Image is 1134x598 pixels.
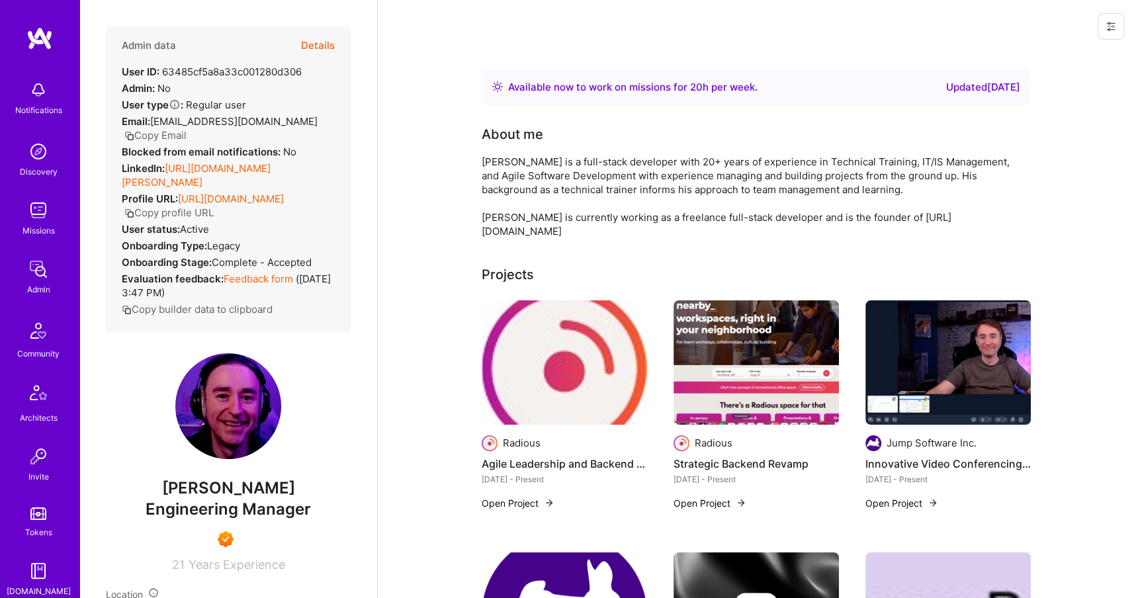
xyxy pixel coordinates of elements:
[22,224,55,237] div: Missions
[508,79,758,95] div: Available now to work on missions for h per week .
[122,273,224,285] strong: Evaluation feedback:
[122,192,178,205] strong: Profile URL:
[695,436,732,450] div: Radious
[122,81,171,95] div: No
[482,472,647,486] div: [DATE] - Present
[20,165,58,179] div: Discovery
[928,497,938,508] img: arrow-right
[122,272,335,300] div: ( [DATE] 3:47 PM )
[736,497,746,508] img: arrow-right
[150,115,318,128] span: [EMAIL_ADDRESS][DOMAIN_NAME]
[25,558,52,584] img: guide book
[20,411,58,425] div: Architects
[25,138,52,165] img: discovery
[175,353,281,459] img: User Avatar
[189,558,285,572] span: Years Experience
[122,302,273,316] button: Copy builder data to clipboard
[25,197,52,224] img: teamwork
[30,507,46,520] img: tokens
[28,470,49,484] div: Invite
[22,379,54,411] img: Architects
[674,300,839,425] img: Strategic Backend Revamp
[122,65,302,79] div: 63485cf5a8a33c001280d306
[674,455,839,472] h4: Strategic Backend Revamp
[25,443,52,470] img: Invite
[7,584,71,598] div: [DOMAIN_NAME]
[122,99,183,111] strong: User type :
[218,531,234,547] img: Exceptional A.Teamer
[22,315,54,347] img: Community
[482,265,534,284] div: Projects
[25,256,52,282] img: admin teamwork
[106,478,351,498] span: [PERSON_NAME]
[122,256,212,269] strong: Onboarding Stage:
[25,77,52,103] img: bell
[122,146,283,158] strong: Blocked from email notifications:
[865,435,881,451] img: Company logo
[25,525,52,539] div: Tokens
[122,162,271,189] a: [URL][DOMAIN_NAME][PERSON_NAME]
[690,81,703,93] span: 20
[503,436,541,450] div: Radious
[492,81,503,92] img: Availability
[169,99,181,110] i: Help
[482,300,647,425] img: Agile Leadership and Backend Revamp
[122,223,180,235] strong: User status:
[865,496,938,510] button: Open Project
[482,435,498,451] img: Company logo
[26,26,53,50] img: logo
[482,496,554,510] button: Open Project
[122,162,165,175] strong: LinkedIn:
[482,155,1011,238] div: [PERSON_NAME] is a full-stack developer with 20+ years of experience in Technical Training, IT/IS...
[27,282,50,296] div: Admin
[887,436,977,450] div: Jump Software Inc.
[146,499,311,519] span: Engineering Manager
[946,79,1020,95] div: Updated [DATE]
[674,496,746,510] button: Open Project
[482,455,647,472] h4: Agile Leadership and Backend Revamp
[122,40,176,52] h4: Admin data
[124,131,134,141] i: icon Copy
[178,192,284,205] a: [URL][DOMAIN_NAME]
[122,115,150,128] strong: Email:
[122,305,132,315] i: icon Copy
[212,256,312,269] span: Complete - Accepted
[122,98,246,112] div: Regular user
[124,208,134,218] i: icon Copy
[224,273,293,285] a: Feedback form
[122,65,159,78] strong: User ID:
[865,300,1031,425] img: Innovative Video Conferencing Solution
[122,239,207,252] strong: Onboarding Type:
[865,455,1031,472] h4: Innovative Video Conferencing Solution
[124,128,187,142] button: Copy Email
[124,206,214,220] button: Copy profile URL
[482,124,543,144] div: About me
[122,82,155,95] strong: Admin:
[674,472,839,486] div: [DATE] - Present
[674,435,689,451] img: Company logo
[301,26,335,65] button: Details
[172,558,185,572] span: 21
[544,497,554,508] img: arrow-right
[865,472,1031,486] div: [DATE] - Present
[15,103,62,117] div: Notifications
[17,347,60,361] div: Community
[207,239,240,252] span: legacy
[122,145,296,159] div: No
[180,223,209,235] span: Active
